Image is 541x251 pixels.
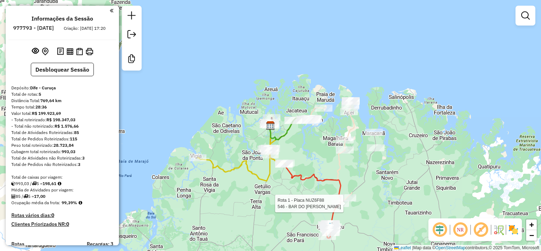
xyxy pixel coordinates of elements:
[35,104,47,110] strong: 28:36
[11,117,113,123] div: - Total roteirizado:
[11,123,113,129] div: - Total não roteirizado:
[11,241,24,247] a: Rotas
[30,46,40,57] button: Exibir sessão original
[365,129,383,136] div: Atividade não roteirizada - MERCADINHO DO MATEUS
[11,194,16,199] i: Total de Atividades
[508,224,519,235] img: Exibir/Ocultar setores
[62,149,75,154] strong: 993,03
[529,231,534,240] span: −
[84,46,95,57] button: Imprimir Rotas
[11,180,113,187] div: 993,03 / 5 =
[472,221,489,238] span: Exibir rótulo
[11,187,113,193] div: Média de Atividades por viagem:
[11,161,113,168] div: Total de Pedidos não Roteirizados:
[74,130,79,135] strong: 85
[110,6,113,15] a: Clique aqui para minimizar o painel
[31,63,94,76] button: Desbloquear Sessão
[11,104,113,110] div: Tempo total:
[61,25,108,32] div: Criação: [DATE] 17:20
[30,85,56,90] strong: Dife - Curuça
[87,241,113,247] h4: Recargas: 3
[529,220,534,229] span: +
[394,245,411,250] a: Leaflet
[11,85,113,91] div: Depósito:
[11,174,113,180] div: Total de caixas por viagem:
[125,9,139,24] a: Nova sessão e pesquisa
[23,194,28,199] i: Total de rotas
[51,212,54,218] strong: 0
[32,15,93,22] h4: Informações da Sessão
[518,9,533,23] a: Exibir filtros
[452,221,469,238] span: Ocultar NR
[493,224,504,235] img: Fluxo de ruas
[53,143,74,148] strong: 28.723,84
[11,129,113,136] div: Total de Atividades Roteirizadas:
[11,193,113,200] div: 85 / 5 =
[32,111,61,116] strong: R$ 199.923,69
[58,182,61,186] i: Meta Caixas/viagem: 1,00 Diferença: 197,61
[66,221,69,227] strong: 0
[325,222,335,232] img: Igarape
[11,136,113,142] div: Total de Pedidos Roteirizados:
[125,52,139,68] a: Criar modelo
[42,181,56,186] strong: 198,61
[11,200,60,205] span: Ocupação média da frota:
[266,121,275,130] img: Dife - Curuça
[55,123,79,129] strong: R$ 1.576,66
[367,144,385,151] div: Atividade não roteirizada - BAR E MERC SOUSA
[11,97,113,104] div: Distância Total:
[125,27,139,43] a: Exportar sessão
[56,46,65,57] button: Logs desbloquear sessão
[39,91,41,97] strong: 5
[78,162,80,167] strong: 3
[32,182,36,186] i: Total de rotas
[75,46,84,57] button: Visualizar Romaneio
[435,245,466,250] a: OpenStreetMap
[82,155,85,161] strong: 3
[11,155,113,161] div: Total de Atividades não Roteirizadas:
[34,194,45,199] strong: 17,00
[11,212,113,218] h4: Rotas vários dias:
[526,219,537,230] a: Zoom in
[11,221,113,227] h4: Clientes Priorizados NR:
[338,194,356,201] div: Atividade não roteirizada - Balneario 2 fontes
[65,46,75,56] button: Visualizar relatório de Roteirização
[62,200,77,205] strong: 99,39%
[11,142,113,149] div: Peso total roteirizado:
[526,230,537,241] a: Zoom out
[412,245,413,250] span: |
[40,98,62,103] strong: 769,64 km
[46,117,75,122] strong: R$ 198.347,03
[431,221,448,238] span: Ocultar deslocamento
[11,91,113,97] div: Total de rotas:
[70,136,77,141] strong: 115
[13,25,54,31] h6: 977793 - [DATE]
[11,149,113,155] div: Cubagem total roteirizado:
[40,46,50,57] button: Centralizar mapa no depósito ou ponto de apoio
[392,245,541,251] div: Map data © contributors,© 2025 TomTom, Microsoft
[11,110,113,117] div: Valor total:
[11,182,16,186] i: Cubagem total roteirizado
[79,201,82,205] em: Média calculada utilizando a maior ocupação (%Peso ou %Cubagem) de cada rota da sessão. Rotas cro...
